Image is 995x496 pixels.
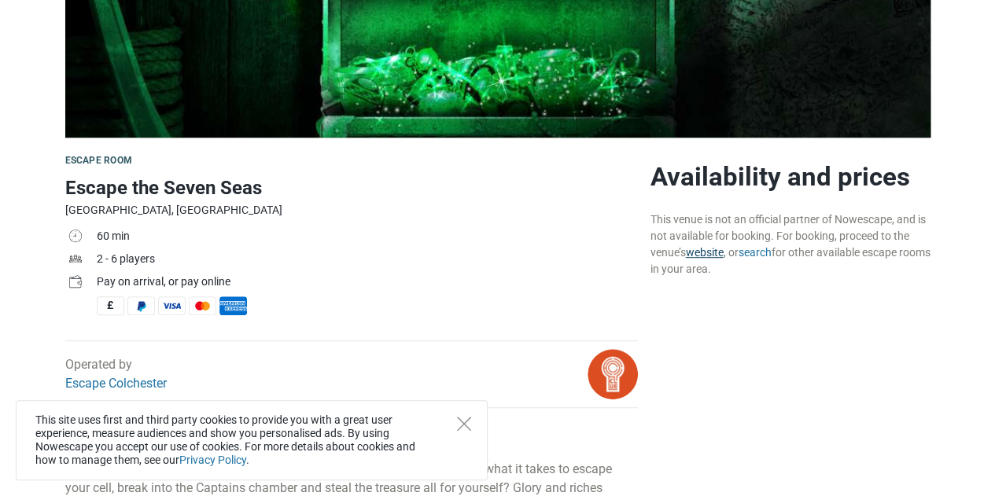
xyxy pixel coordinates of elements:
img: bitmap.png [588,349,638,399]
a: Privacy Policy [179,454,246,466]
button: Close [457,417,471,431]
span: MasterCard [189,296,216,315]
div: This site uses first and third party cookies to provide you with a great user experience, measure... [16,400,488,480]
span: PayPal [127,296,155,315]
div: [GEOGRAPHIC_DATA], [GEOGRAPHIC_DATA] [65,202,638,219]
span: Visa [158,296,186,315]
div: Pay on arrival, or pay online [97,274,638,290]
div: This venue is not an official partner of Nowescape, and is not available for booking. For booking... [650,211,931,277]
span: American Express [219,296,247,315]
a: Escape Colchester [65,376,167,391]
span: Cash [97,296,124,315]
h2: Availability and prices [650,161,931,193]
td: 60 min [97,226,638,249]
a: search [739,246,772,259]
h1: Escape the Seven Seas [65,174,638,202]
div: Operated by [65,355,167,393]
td: 2 - 6 players [97,249,638,272]
a: website [686,246,724,259]
span: Escape room [65,155,132,166]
